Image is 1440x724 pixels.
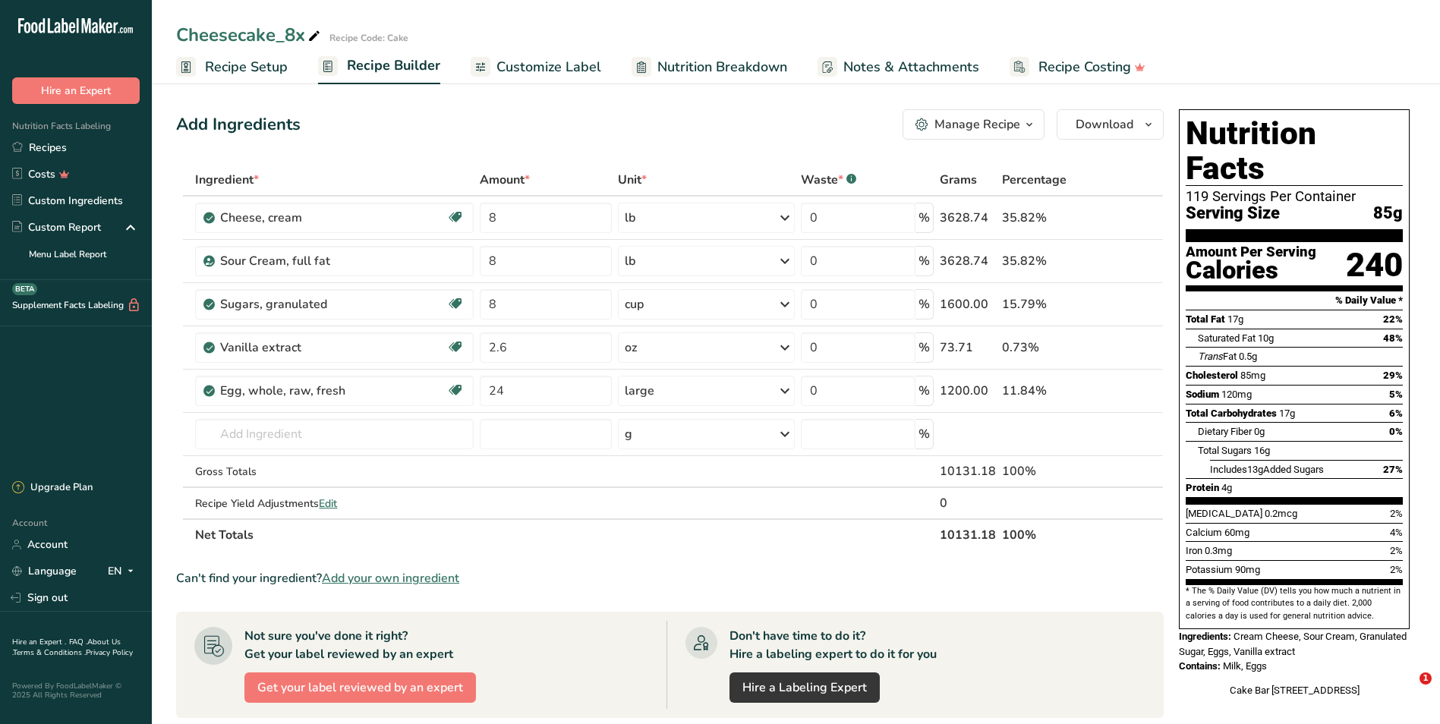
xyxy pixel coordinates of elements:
span: [MEDICAL_DATA] [1186,508,1262,519]
div: Recipe Yield Adjustments [195,496,473,512]
span: Serving Size [1186,204,1280,223]
span: Customize Label [496,57,601,77]
span: Unit [618,171,647,189]
span: 85mg [1240,370,1265,381]
span: Saturated Fat [1198,332,1256,344]
div: 1200.00 [940,382,996,400]
span: Edit [319,496,337,511]
div: 35.82% [1002,252,1092,270]
span: Grams [940,171,977,189]
div: Egg, whole, raw, fresh [220,382,410,400]
th: 100% [999,518,1095,550]
div: 35.82% [1002,209,1092,227]
span: Recipe Costing [1038,57,1131,77]
div: 11.84% [1002,382,1092,400]
div: 3628.74 [940,252,996,270]
span: 16g [1254,445,1270,456]
div: EN [108,562,140,581]
a: About Us . [12,637,121,658]
i: Trans [1198,351,1223,362]
a: Recipe Builder [318,49,440,85]
div: 0 [940,494,996,512]
div: 15.79% [1002,295,1092,313]
button: Hire an Expert [12,77,140,104]
a: Nutrition Breakdown [632,50,787,84]
div: 1600.00 [940,295,996,313]
span: 0g [1254,426,1265,437]
span: 0.3mg [1205,545,1232,556]
span: 90mg [1235,564,1260,575]
th: 10131.18 [937,518,999,550]
span: Potassium [1186,564,1233,575]
div: lb [625,252,635,270]
div: Not sure you've done it right? Get your label reviewed by an expert [244,627,453,663]
div: Upgrade Plan [12,480,93,496]
span: Calcium [1186,527,1222,538]
div: Custom Report [12,219,101,235]
span: Sodium [1186,389,1219,400]
span: Iron [1186,545,1202,556]
div: BETA [12,283,37,295]
div: g [625,425,632,443]
span: 60mg [1224,527,1249,538]
div: large [625,382,654,400]
span: 4% [1390,527,1403,538]
span: Total Carbohydrates [1186,408,1277,419]
a: Notes & Attachments [818,50,979,84]
span: 120mg [1221,389,1252,400]
span: Download [1076,115,1133,134]
div: Add Ingredients [176,112,301,137]
a: Privacy Policy [86,647,133,658]
span: 13g [1247,464,1263,475]
span: Nutrition Breakdown [657,57,787,77]
span: 85g [1373,204,1403,223]
div: 119 Servings Per Container [1186,189,1403,204]
span: 2% [1390,508,1403,519]
div: Cake Bar [STREET_ADDRESS] [1179,683,1410,698]
span: Percentage [1002,171,1067,189]
div: Sugars, granulated [220,295,410,313]
a: Hire a Labeling Expert [729,672,880,703]
span: 29% [1383,370,1403,381]
div: 0.73% [1002,338,1092,357]
div: Waste [801,171,856,189]
input: Add Ingredient [195,419,473,449]
span: Total Sugars [1198,445,1252,456]
span: Milk, Eggs [1223,660,1267,672]
a: Language [12,558,77,584]
span: 0.2mcg [1265,508,1297,519]
th: Net Totals [192,518,936,550]
div: Manage Recipe [934,115,1020,134]
span: Dietary Fiber [1198,426,1252,437]
div: 240 [1346,245,1403,285]
span: Recipe Setup [205,57,288,77]
span: 2% [1390,545,1403,556]
span: Get your label reviewed by an expert [257,678,463,697]
a: FAQ . [69,637,87,647]
a: Recipe Setup [176,50,288,84]
span: 4g [1221,482,1232,493]
span: Notes & Attachments [843,57,979,77]
div: Don't have time to do it? Hire a labeling expert to do it for you [729,627,937,663]
div: Amount Per Serving [1186,245,1316,260]
span: Ingredient [195,171,259,189]
section: * The % Daily Value (DV) tells you how much a nutrient in a serving of food contributes to a dail... [1186,585,1403,622]
div: Gross Totals [195,464,473,480]
span: Total Fat [1186,313,1225,325]
div: lb [625,209,635,227]
span: 48% [1383,332,1403,344]
div: 10131.18 [940,462,996,480]
span: Contains: [1179,660,1221,672]
div: Vanilla extract [220,338,410,357]
div: Powered By FoodLabelMaker © 2025 All Rights Reserved [12,682,140,700]
span: Cream Cheese, Sour Cream, Granulated Sugar, Eggs, Vanilla extract [1179,631,1407,657]
div: Sour Cream, full fat [220,252,410,270]
div: Calories [1186,260,1316,282]
button: Download [1057,109,1164,140]
span: 0% [1389,426,1403,437]
span: Fat [1198,351,1237,362]
span: 6% [1389,408,1403,419]
button: Manage Recipe [903,109,1045,140]
span: Protein [1186,482,1219,493]
div: Can't find your ingredient? [176,569,1164,587]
